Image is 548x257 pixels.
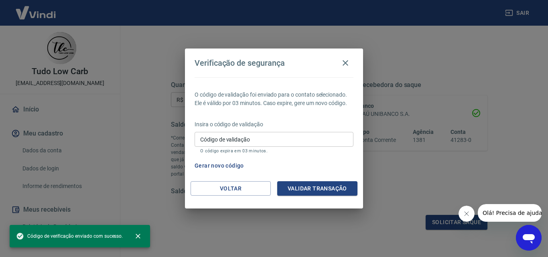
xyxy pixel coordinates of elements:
[129,227,147,245] button: close
[277,181,357,196] button: Validar transação
[195,58,285,68] h4: Verificação de segurança
[200,148,348,154] p: O código expira em 03 minutos.
[516,225,542,251] iframe: Botão para abrir a janela de mensagens
[191,181,271,196] button: Voltar
[16,232,123,240] span: Código de verificação enviado com sucesso.
[191,158,247,173] button: Gerar novo código
[195,91,353,107] p: O código de validação foi enviado para o contato selecionado. Ele é válido por 03 minutos. Caso e...
[195,120,353,129] p: Insira o código de validação
[459,206,475,222] iframe: Fechar mensagem
[478,204,542,222] iframe: Mensagem da empresa
[5,6,67,12] span: Olá! Precisa de ajuda?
